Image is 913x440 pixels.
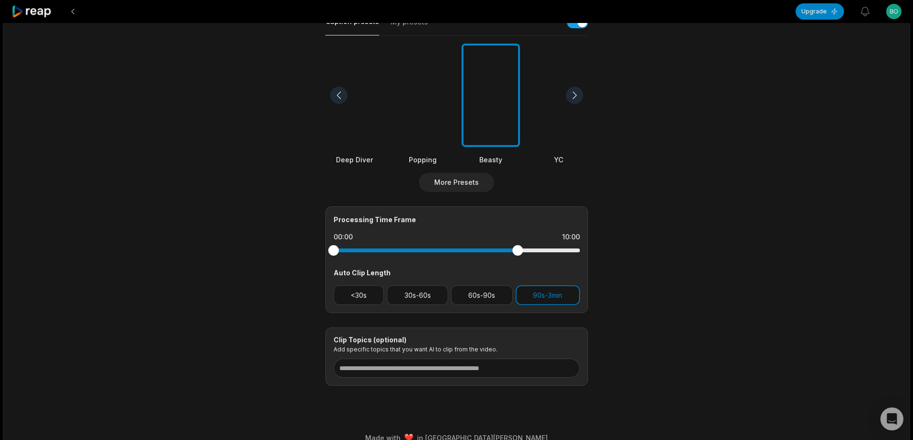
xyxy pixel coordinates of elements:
[391,17,428,35] button: My presets
[325,17,379,35] button: Caption presets
[419,173,494,192] button: More Presets
[334,346,580,353] p: Add specific topics that you want AI to clip from the video.
[334,214,580,225] div: Processing Time Frame
[334,336,580,344] div: Clip Topics (optional)
[334,285,384,305] button: <30s
[880,407,903,430] div: Open Intercom Messenger
[334,268,580,278] div: Auto Clip Length
[796,3,844,20] button: Upgrade
[387,285,448,305] button: 30s-60s
[325,155,384,165] div: Deep Diver
[516,285,580,305] button: 90s-3min
[530,155,588,165] div: YC
[451,285,513,305] button: 60s-90s
[562,232,580,242] div: 10:00
[462,155,520,165] div: Beasty
[334,232,353,242] div: 00:00
[393,155,452,165] div: Popping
